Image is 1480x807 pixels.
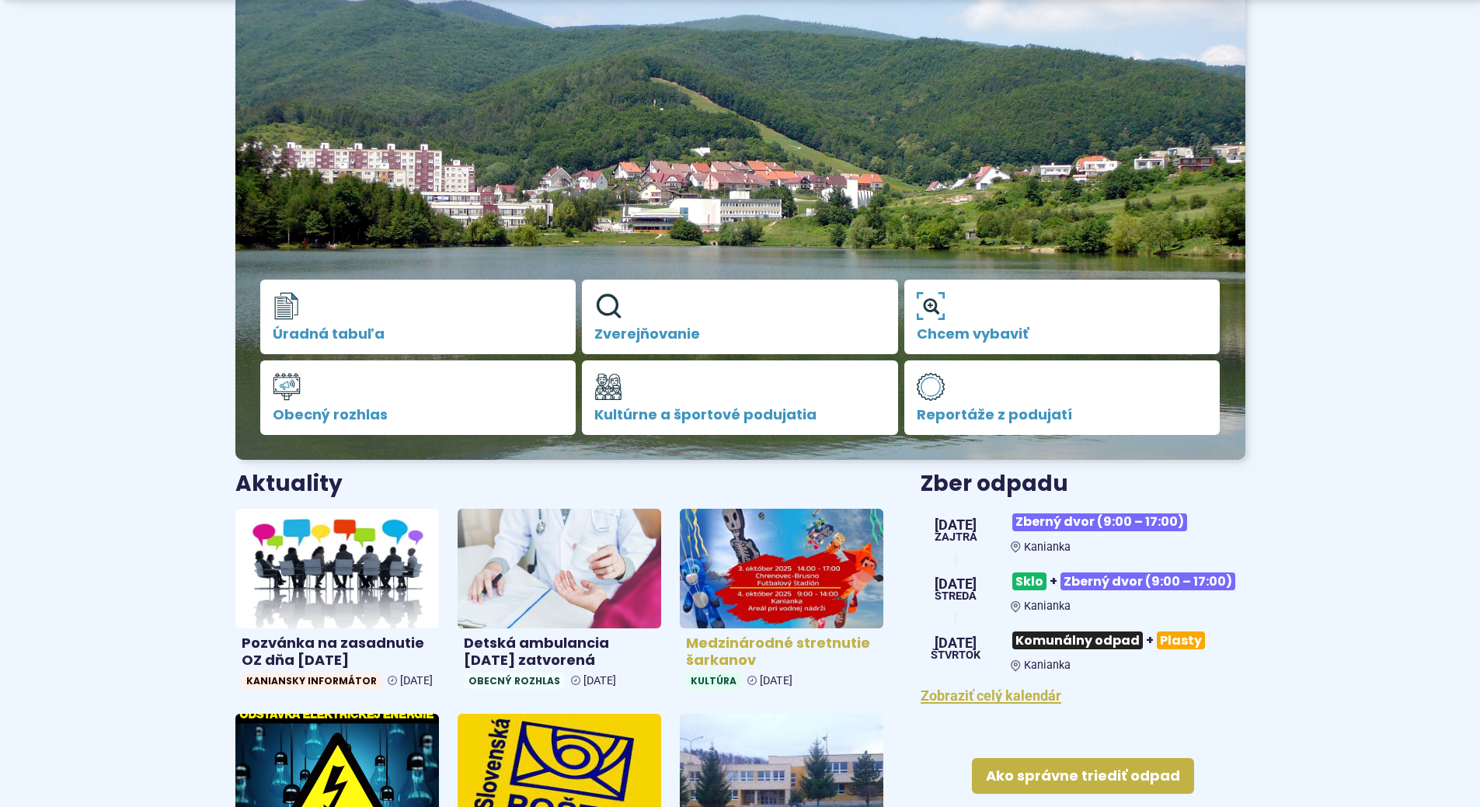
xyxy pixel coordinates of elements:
span: Plasty [1157,631,1205,649]
span: Kultúrne a športové podujatia [594,407,886,423]
h4: Pozvánka na zasadnutie OZ dňa [DATE] [242,635,433,670]
h3: Zber odpadu [921,472,1245,496]
a: Zobraziť celý kalendár [921,687,1061,704]
span: štvrtok [931,650,980,661]
span: Obecný rozhlas [464,673,565,689]
a: Obecný rozhlas [260,360,576,435]
span: Zverejňovanie [594,326,886,342]
a: Pozvánka na zasadnutie OZ dňa [DATE] Kaniansky informátor [DATE] [235,509,439,695]
a: Sklo+Zberný dvor (9:00 – 17:00) Kanianka [DATE] streda [921,566,1245,613]
span: Kanianka [1024,541,1071,554]
h4: Medzinárodné stretnutie šarkanov [686,635,877,670]
h3: + [1011,566,1245,597]
span: Komunálny odpad [1012,631,1143,649]
span: Úradná tabuľa [273,326,564,342]
span: Kaniansky informátor [242,673,381,689]
h3: + [1011,625,1245,656]
span: Obecný rozhlas [273,407,564,423]
span: Zberný dvor (9:00 – 17:00) [1012,513,1187,531]
span: Kanianka [1024,600,1071,613]
span: Zajtra [935,532,977,543]
a: Detská ambulancia [DATE] zatvorená Obecný rozhlas [DATE] [458,509,661,695]
h3: Aktuality [235,472,343,496]
a: Reportáže z podujatí [904,360,1221,435]
span: Chcem vybaviť [917,326,1208,342]
a: Ako správne triediť odpad [972,758,1194,794]
span: Kanianka [1024,659,1071,672]
span: [DATE] [583,674,616,687]
span: Zberný dvor (9:00 – 17:00) [1060,572,1235,590]
a: Úradná tabuľa [260,280,576,354]
a: Chcem vybaviť [904,280,1221,354]
span: [DATE] [760,674,792,687]
span: Reportáže z podujatí [917,407,1208,423]
span: [DATE] [935,577,977,591]
span: [DATE] [935,518,977,532]
span: [DATE] [931,636,980,650]
a: Komunálny odpad+Plasty Kanianka [DATE] štvrtok [921,625,1245,672]
a: Zverejňovanie [582,280,898,354]
h4: Detská ambulancia [DATE] zatvorená [464,635,655,670]
span: Sklo [1012,572,1046,590]
a: Zberný dvor (9:00 – 17:00) Kanianka [DATE] Zajtra [921,507,1245,554]
span: Kultúra [686,673,741,689]
a: Medzinárodné stretnutie šarkanov Kultúra [DATE] [680,509,883,695]
a: Kultúrne a športové podujatia [582,360,898,435]
span: streda [935,591,977,602]
span: [DATE] [400,674,433,687]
